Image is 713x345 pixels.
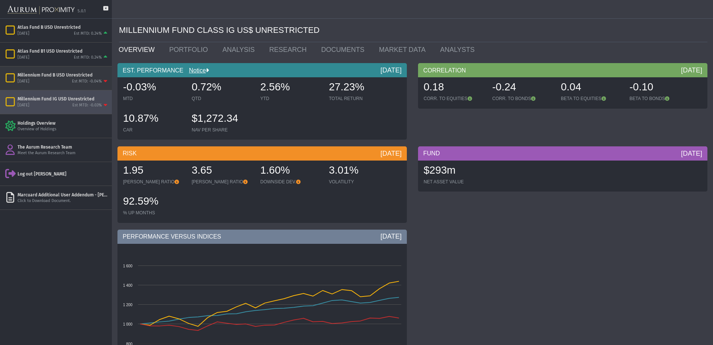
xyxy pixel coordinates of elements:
div: NET ASSET VALUE [424,179,485,185]
div: Est MTD: 0.24% [74,55,102,60]
text: 1 600 [123,264,132,268]
div: 3.01% [329,163,390,179]
div: 92.59% [123,194,184,210]
div: Marcuard Additional User Addendum - [PERSON_NAME] - Signed.pdf [18,192,109,198]
div: RISK [117,146,407,161]
div: 1.95 [123,163,184,179]
div: 27.23% [329,80,390,96]
a: RESEARCH [264,42,315,57]
div: [DATE] [380,66,402,75]
div: [PERSON_NAME] RATIO [192,179,253,185]
div: Est MTD: 0.24% [74,31,102,37]
div: [DATE] [18,55,29,60]
div: CORR. TO EQUITIES [424,96,485,102]
div: Notice [183,66,209,75]
span: -0.03% [123,81,156,93]
span: 0.18 [424,81,444,93]
div: Est MTD: -0.04% [72,79,102,84]
div: BETA TO BONDS [629,96,691,102]
a: MARKET DATA [373,42,434,57]
div: [DATE] [380,232,402,241]
div: Millennium Fund IG USD Unrestricted [18,96,109,102]
div: CORR. TO BONDS [492,96,553,102]
div: [DATE] [18,31,29,37]
a: ANALYSIS [217,42,264,57]
div: VOLATILITY [329,179,390,185]
div: Overview of Holdings [18,127,109,132]
div: 1.60% [260,163,321,179]
div: QTD [192,96,253,102]
div: Est MTD: -0.03% [72,103,102,108]
div: [DATE] [380,149,402,158]
div: [DATE] [18,79,29,84]
div: Log out [PERSON_NAME] [18,171,109,177]
div: [DATE] [681,66,702,75]
div: -0.24 [492,80,553,96]
img: Aurum-Proximity%20white.svg [7,2,75,18]
div: 2.56% [260,80,321,96]
text: 1 200 [123,303,132,307]
div: [DATE] [681,149,702,158]
div: Holdings Overview [18,120,109,126]
a: DOCUMENTS [315,42,373,57]
div: MTD [123,96,184,102]
div: Meet the Aurum Research Team [18,150,109,156]
div: YTD [260,96,321,102]
div: BETA TO EQUITIES [561,96,622,102]
div: -0.10 [629,80,691,96]
div: Atlas Fund B1 USD Unrestricted [18,48,109,54]
text: 1 000 [123,322,132,326]
a: ANALYSTS [434,42,484,57]
div: Atlas Fund B USD Unrestricted [18,24,109,30]
div: Millennium Fund B USD Unrestricted [18,72,109,78]
div: $1,272.34 [192,111,253,127]
text: 1 400 [123,283,132,287]
div: NAV PER SHARE [192,127,253,133]
div: MILLENNIUM FUND CLASS IG US$ UNRESTRICTED [119,19,707,42]
div: 10.87% [123,111,184,127]
a: OVERVIEW [113,42,164,57]
div: $293m [424,163,485,179]
div: 0.04 [561,80,622,96]
div: [DATE] [18,103,29,108]
div: [PERSON_NAME] RATIO [123,179,184,185]
div: The Aurum Research Team [18,144,109,150]
span: 0.72% [192,81,221,93]
div: EST. PERFORMANCE [117,63,407,77]
div: Click to Download Document. [18,198,109,204]
div: % UP MONTHS [123,210,184,216]
a: Notice [183,67,206,74]
div: DOWNSIDE DEV. [260,179,321,185]
div: 5.0.1 [78,9,86,14]
div: CAR [123,127,184,133]
div: 3.65 [192,163,253,179]
div: TOTAL RETURN [329,96,390,102]
a: PORTFOLIO [164,42,217,57]
div: FUND [418,146,707,161]
div: CORRELATION [418,63,707,77]
div: PERFORMANCE VERSUS INDICES [117,230,407,244]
